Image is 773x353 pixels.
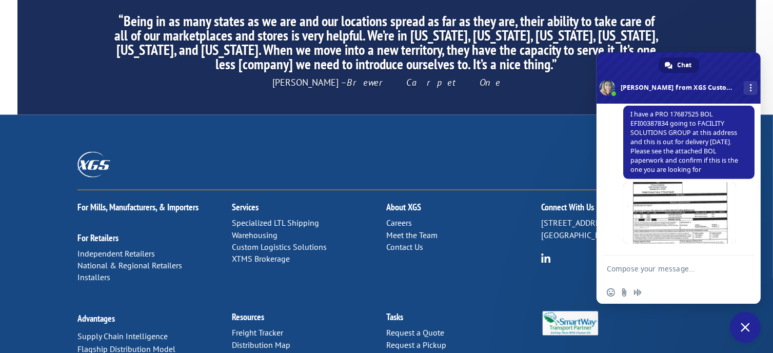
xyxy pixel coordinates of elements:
[620,288,628,297] span: Send a file
[77,313,115,325] a: Advantages
[77,152,110,177] img: XGS_Logos_ALL_2024_All_White
[232,242,327,252] a: Custom Logistics Solutions
[77,248,155,259] a: Independent Retailers
[232,201,259,213] a: Services
[113,14,659,76] h2: “Being in as many states as we are and our locations spread as far as they are, their ability to ...
[541,311,600,336] img: Smartway_Logo
[386,218,412,228] a: Careers
[77,201,199,213] a: For Mills, Manufacturers, & Importers
[730,312,761,343] div: Close chat
[272,76,501,88] span: [PERSON_NAME] –
[541,203,696,217] h2: Connect With Us
[386,230,438,240] a: Meet the Team
[744,81,758,95] div: More channels
[232,328,283,338] a: Freight Tracker
[386,242,423,252] a: Contact Us
[541,217,696,242] p: [STREET_ADDRESS] [GEOGRAPHIC_DATA], [US_STATE] 37421
[386,328,444,338] a: Request a Quote
[386,340,446,350] a: Request a Pickup
[607,288,615,297] span: Insert an emoji
[77,272,110,283] a: Installers
[77,232,118,244] a: For Retailers
[386,313,541,327] h2: Tasks
[347,76,501,88] em: Brewer Carpet One
[232,218,319,228] a: Specialized LTL Shipping
[607,264,728,273] textarea: Compose your message...
[386,201,421,213] a: About XGS
[630,110,738,174] span: I have a PRO 17687525 BOL EFI00387834 going to FACILITY SOLUTIONS GROUP at this address and this ...
[232,311,264,323] a: Resources
[232,340,290,350] a: Distribution Map
[659,57,699,73] div: Chat
[232,230,278,240] a: Warehousing
[541,253,551,263] img: group-6
[232,254,290,264] a: XTMS Brokerage
[678,57,692,73] span: Chat
[77,331,168,342] a: Supply Chain Intelligence
[77,261,182,271] a: National & Regional Retailers
[633,288,642,297] span: Audio message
